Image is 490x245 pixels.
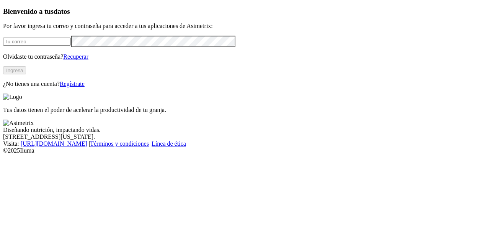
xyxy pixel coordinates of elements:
h3: Bienvenido a tus [3,7,487,16]
button: Ingresa [3,66,26,74]
p: ¿No tienes una cuenta? [3,81,487,87]
img: Logo [3,94,22,100]
a: Línea de ética [152,140,186,147]
a: [URL][DOMAIN_NAME] [21,140,87,147]
img: Asimetrix [3,120,34,127]
div: [STREET_ADDRESS][US_STATE]. [3,133,487,140]
a: Recuperar [63,53,88,60]
a: Regístrate [60,81,85,87]
p: Tus datos tienen el poder de acelerar la productividad de tu granja. [3,107,487,113]
p: Por favor ingresa tu correo y contraseña para acceder a tus aplicaciones de Asimetrix: [3,23,487,30]
p: Olvidaste tu contraseña? [3,53,487,60]
div: Diseñando nutrición, impactando vidas. [3,127,487,133]
span: datos [54,7,70,15]
a: Términos y condiciones [90,140,149,147]
div: © 2025 Iluma [3,147,487,154]
div: Visita : | | [3,140,487,147]
input: Tu correo [3,38,71,46]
